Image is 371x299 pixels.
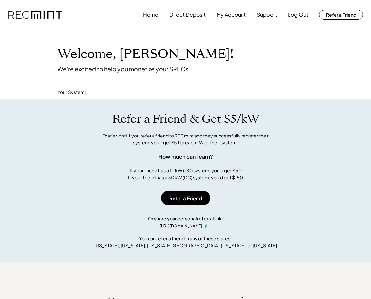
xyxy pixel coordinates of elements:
button: Home [143,8,158,21]
button: Direct Deposit [169,8,206,21]
div: [URL][DOMAIN_NAME] [160,223,202,229]
div: How much can I earn? [158,153,213,161]
button: click to copy [204,222,212,230]
h1: Welcome, [PERSON_NAME]! [58,46,234,62]
div: That's right! If you refer a friend to RECmint and they successfully register their system, you'l... [95,132,276,146]
button: Log Out [288,8,308,21]
div: Or share your personal referral link: [148,215,223,222]
button: Refer a Friend [161,191,210,205]
img: recmint-logotype%403x.png [8,11,62,19]
div: Your System: [58,89,86,96]
div: You can refer a friend in any of these states: [US_STATE], [US_STATE], [US_STATE][GEOGRAPHIC_DATA... [94,235,277,249]
div: We're excited to help you monetize your SRECs. [58,65,190,73]
button: My Account [217,8,246,21]
button: Refer a Friend [319,10,363,20]
h1: Refer a Friend & Get $5/kW [112,112,259,126]
div: If your friend has a 10 kW (DC) system, you'd get $50 If your friend has a 30 kW (DC) system, you... [128,167,243,181]
button: Support [257,8,277,21]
